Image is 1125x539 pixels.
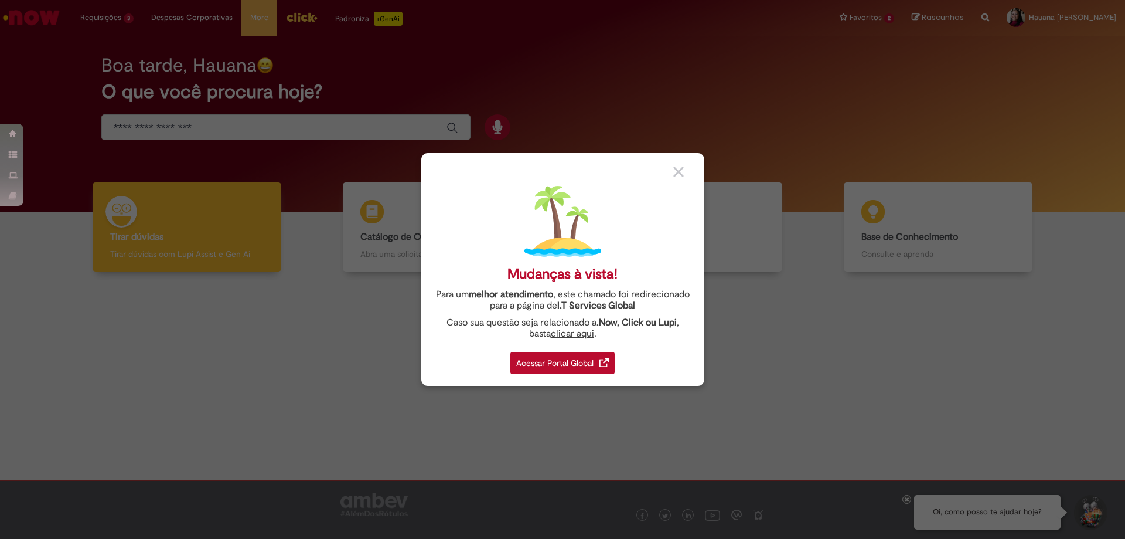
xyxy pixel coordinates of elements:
a: Acessar Portal Global [510,345,615,374]
strong: melhor atendimento [469,289,553,300]
strong: .Now, Click ou Lupi [596,317,677,328]
a: clicar aqui [551,321,594,340]
img: redirect_link.png [599,358,609,367]
div: Mudanças à vista! [507,266,618,283]
img: close_button_grey.png [673,167,684,177]
div: Para um , este chamado foi redirecionado para a página de [430,289,696,311]
img: island.png [524,183,601,260]
div: Acessar Portal Global [510,352,615,374]
a: I.T Services Global [557,293,635,311]
div: Caso sua questão seja relacionado a , basta . [430,317,696,340]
